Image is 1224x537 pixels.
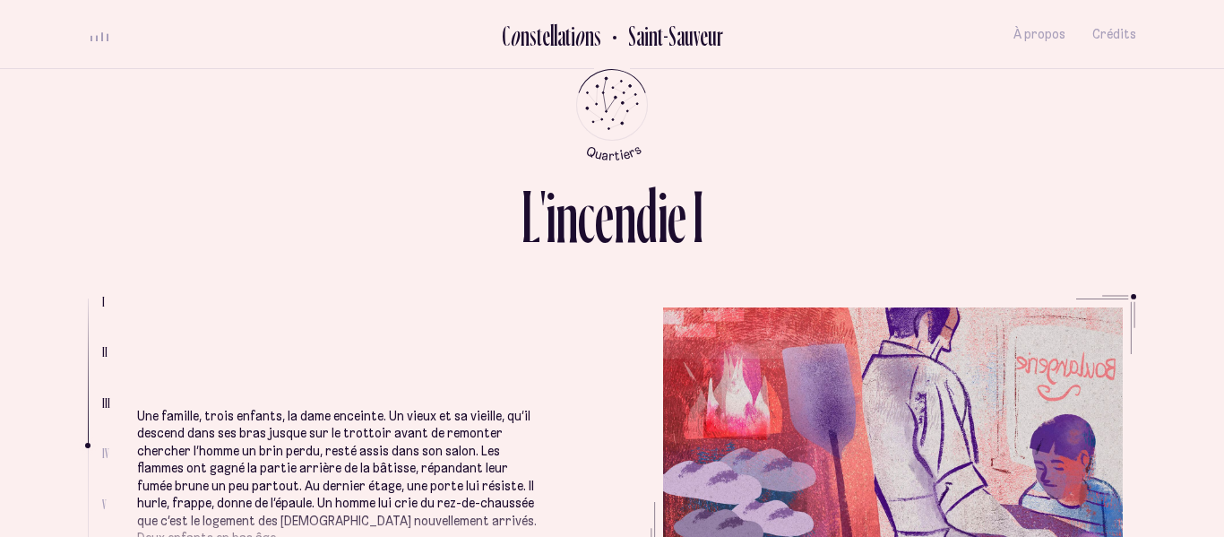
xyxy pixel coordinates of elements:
div: c [578,179,595,254]
div: i [546,179,556,254]
div: s [530,21,537,50]
div: e [542,21,550,50]
div: t [537,21,542,50]
button: À propos [1013,13,1065,56]
div: l [554,21,557,50]
span: Crédits [1092,27,1136,42]
span: IV [102,446,109,461]
div: t [565,21,571,50]
div: i [658,179,668,254]
div: n [556,179,578,254]
div: I [693,179,703,254]
button: Retour au menu principal [560,69,665,161]
div: o [574,21,585,50]
span: À propos [1013,27,1065,42]
h2: Saint-Sauveur [615,21,723,50]
div: l [550,21,554,50]
span: V [102,497,107,512]
div: L [521,179,540,254]
div: a [557,21,565,50]
span: II [102,344,108,359]
button: volume audio [88,25,111,44]
div: C [502,21,510,50]
span: III [102,395,110,411]
div: n [521,21,530,50]
div: o [510,21,521,50]
button: Crédits [1092,13,1136,56]
tspan: Quartiers [583,141,643,163]
div: i [571,21,575,50]
div: e [595,179,614,254]
div: e [668,179,686,254]
div: n [614,179,636,254]
button: Retour au Quartier [601,20,723,49]
div: n [585,21,594,50]
span: I [102,294,105,309]
div: ' [540,179,546,254]
div: d [636,179,658,254]
div: s [594,21,601,50]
